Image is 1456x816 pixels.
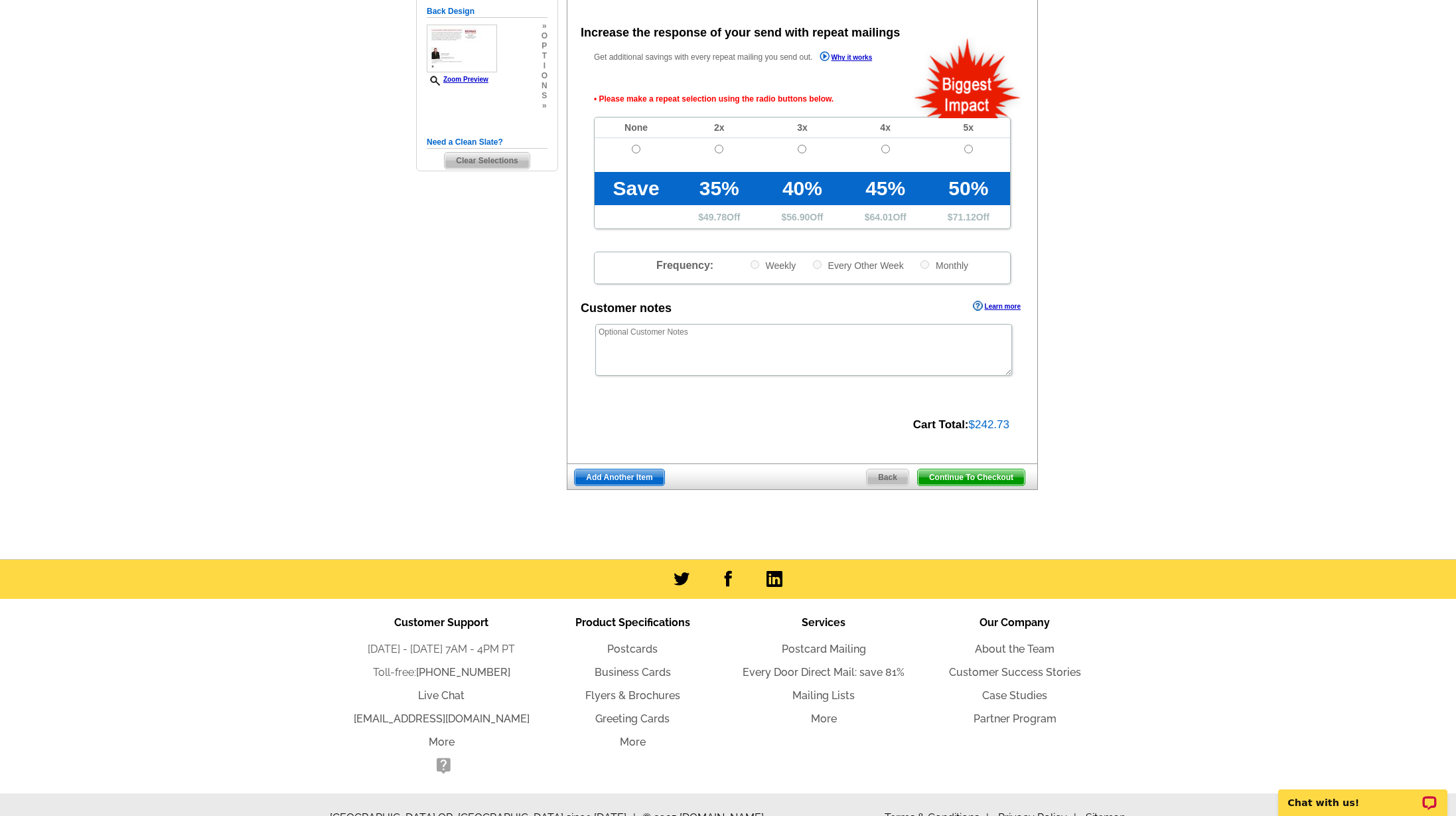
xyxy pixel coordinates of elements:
img: biggestImpact.png [913,37,1023,118]
td: 5x [927,118,1010,138]
td: 40% [761,172,843,205]
a: More [429,736,455,748]
li: Toll-free: [346,665,537,681]
span: 56.90 [786,212,810,222]
strong: Cart Total: [913,418,969,431]
span: Clear Selections [445,153,529,169]
span: t [542,51,547,61]
span: 64.01 [869,212,893,222]
span: Services [802,616,845,629]
span: $242.73 [969,418,1009,431]
span: » [542,21,547,31]
p: Get additional savings with every repeat mailing you send out. [594,50,901,65]
td: $ Off [678,205,761,228]
span: 71.12 [953,212,976,222]
a: [PHONE_NUMBER] [416,666,510,679]
a: Partner Program [974,712,1056,725]
a: Live Chat [418,689,465,702]
input: Every Other Week [813,260,822,269]
span: i [542,61,547,71]
td: Save [595,172,678,205]
span: • Please make a repeat selection using the radio buttons below. [594,81,1011,117]
li: [DATE] - [DATE] 7AM - 4PM PT [346,641,537,657]
a: [EMAIL_ADDRESS][DOMAIN_NAME] [354,712,530,725]
iframe: LiveChat chat widget [1270,774,1456,816]
a: Postcard Mailing [782,643,866,655]
h5: Back Design [427,5,547,18]
a: More [811,712,837,725]
a: Add Another Item [574,469,664,486]
div: Increase the response of your send with repeat mailings [581,24,900,42]
a: More [620,736,646,748]
span: s [542,91,547,101]
label: Monthly [919,259,968,272]
td: None [595,118,678,138]
label: Weekly [749,259,796,272]
a: Business Cards [595,666,671,679]
span: Back [867,469,909,485]
a: Back [866,469,909,486]
a: Why it works [820,51,873,65]
span: p [542,41,547,51]
span: Add Another Item [575,469,664,485]
a: Mailing Lists [792,689,855,702]
td: 2x [678,118,761,138]
span: o [542,31,547,41]
td: 45% [844,172,927,205]
a: Customer Success Stories [949,666,1081,679]
span: 49.78 [703,212,727,222]
td: $ Off [761,205,843,228]
span: Customer Support [394,616,488,629]
a: Every Door Direct Mail: save 81% [743,666,905,679]
span: » [542,101,547,111]
img: small-thumb.jpg [427,25,497,72]
td: $ Off [844,205,927,228]
a: Greeting Cards [595,712,670,725]
span: o [542,71,547,81]
td: $ Off [927,205,1010,228]
td: 4x [844,118,927,138]
input: Weekly [751,260,759,269]
span: Product Specifications [575,616,690,629]
a: About the Team [975,643,1055,655]
td: 3x [761,118,843,138]
div: Customer notes [581,299,672,317]
h5: Need a Clean Slate? [427,136,547,149]
input: Monthly [920,260,929,269]
a: Flyers & Brochures [585,689,680,702]
a: Case Studies [982,689,1047,702]
a: Postcards [607,643,658,655]
label: Every Other Week [812,259,904,272]
td: 50% [927,172,1010,205]
a: Learn more [973,301,1021,311]
span: Frequency: [656,260,713,271]
span: Our Company [980,616,1050,629]
span: Continue To Checkout [918,469,1025,485]
span: n [542,81,547,91]
a: Zoom Preview [427,76,488,83]
td: 35% [678,172,761,205]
